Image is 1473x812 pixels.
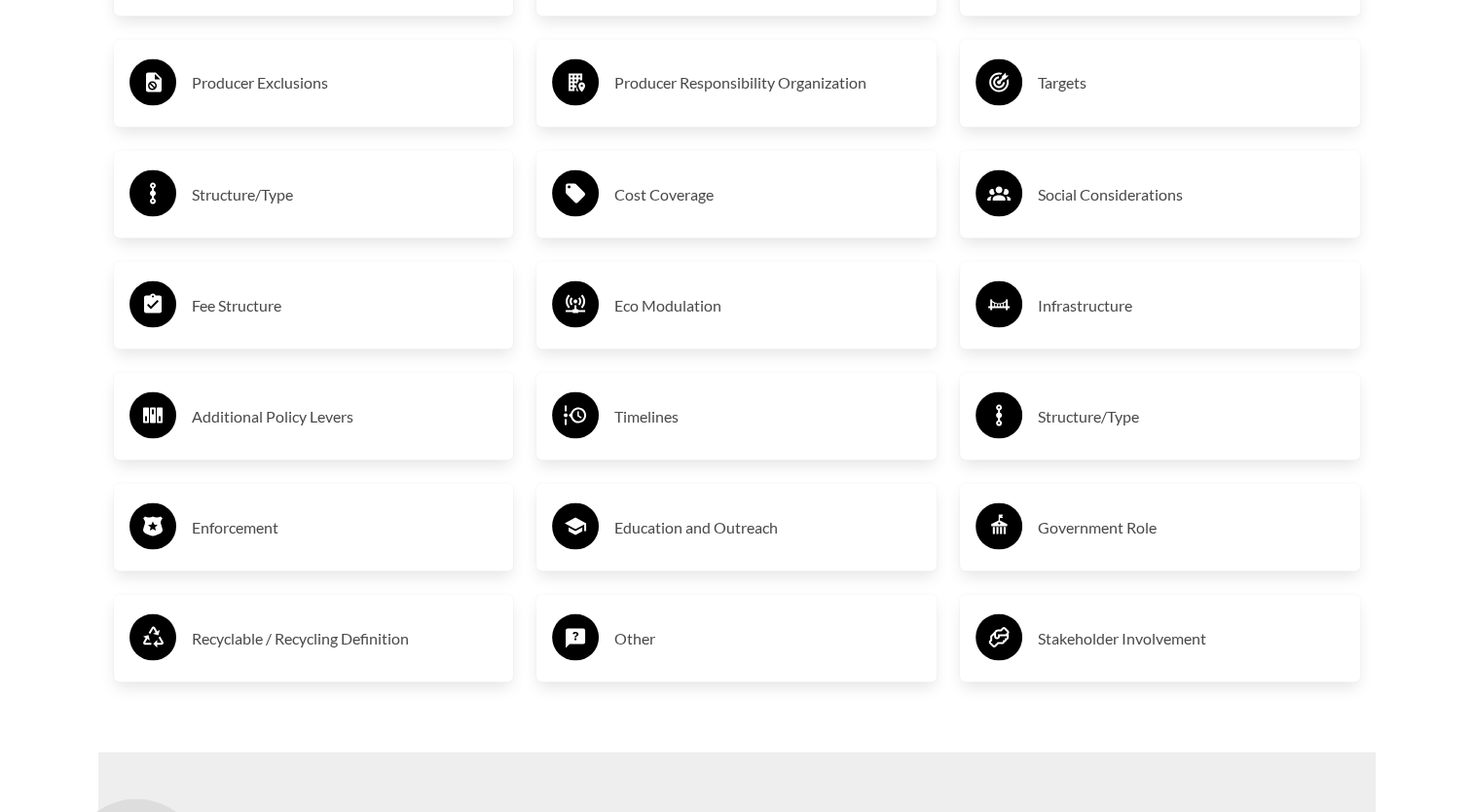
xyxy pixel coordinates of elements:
[614,400,921,431] h3: Timelines
[192,622,498,653] h3: Recyclable / Recycling Definition
[192,67,498,98] h3: Producer Exclusions
[192,289,498,320] h3: Fee Structure
[1038,178,1344,209] h3: Social Considerations
[614,511,921,542] h3: Education and Outreach
[192,178,498,209] h3: Structure/Type
[192,511,498,542] h3: Enforcement
[614,178,921,209] h3: Cost Coverage
[1038,67,1344,98] h3: Targets
[1038,511,1344,542] h3: Government Role
[1038,622,1344,653] h3: Stakeholder Involvement
[192,400,498,431] h3: Additional Policy Levers
[614,622,921,653] h3: Other
[1038,289,1344,320] h3: Infrastructure
[1038,400,1344,431] h3: Structure/Type
[614,289,921,320] h3: Eco Modulation
[614,67,921,98] h3: Producer Responsibility Organization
